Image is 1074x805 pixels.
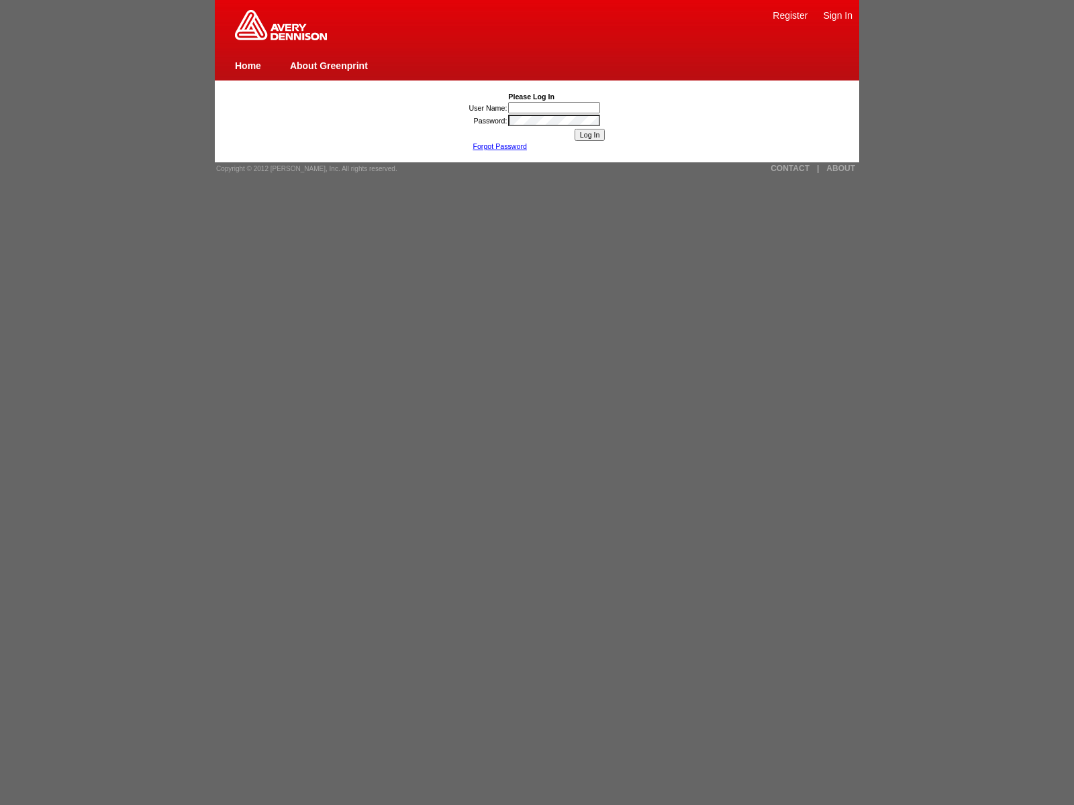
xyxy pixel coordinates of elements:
a: CONTACT [771,164,810,173]
b: Please Log In [508,93,554,101]
label: Password: [474,117,507,125]
a: Greenprint [235,34,327,42]
label: User Name: [469,104,507,112]
a: Register [773,10,808,21]
a: ABOUT [826,164,855,173]
a: Home [235,60,261,71]
a: About Greenprint [290,60,368,71]
a: | [817,164,819,173]
a: Sign In [823,10,852,21]
a: Forgot Password [473,142,527,150]
img: Home [235,10,327,40]
input: Log In [575,129,605,141]
span: Copyright © 2012 [PERSON_NAME], Inc. All rights reserved. [216,165,397,172]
